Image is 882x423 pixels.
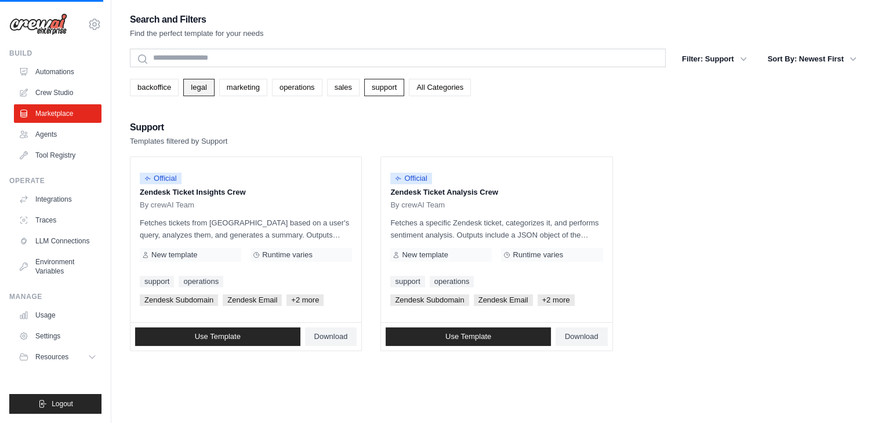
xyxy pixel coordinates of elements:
span: By crewAI Team [140,200,194,210]
h2: Support [130,119,227,136]
button: Sort By: Newest First [761,49,863,70]
div: Operate [9,176,101,185]
span: By crewAI Team [390,200,445,210]
span: New template [402,250,448,260]
span: Zendesk Email [474,294,533,306]
p: Zendesk Ticket Analysis Crew [390,187,602,198]
a: Download [556,327,608,346]
a: Use Template [386,327,551,346]
button: Resources [14,348,101,366]
span: Zendesk Subdomain [390,294,469,306]
div: Manage [9,292,101,301]
button: Filter: Support [675,49,754,70]
a: Tool Registry [14,146,101,165]
a: Traces [14,211,101,229]
img: Logo [9,13,67,35]
span: Download [565,332,598,341]
a: operations [272,79,322,96]
a: operations [430,276,474,287]
p: Zendesk Ticket Insights Crew [140,187,352,198]
span: Zendesk Email [223,294,282,306]
a: Crew Studio [14,83,101,102]
a: support [140,276,174,287]
span: Official [390,173,432,184]
p: Fetches tickets from [GEOGRAPHIC_DATA] based on a user's query, analyzes them, and generates a su... [140,217,352,241]
a: operations [179,276,223,287]
a: support [390,276,424,287]
a: marketing [219,79,267,96]
a: All Categories [409,79,471,96]
span: Zendesk Subdomain [140,294,218,306]
a: Use Template [135,327,300,346]
span: Official [140,173,182,184]
p: Fetches a specific Zendesk ticket, categorizes it, and performs sentiment analysis. Outputs inclu... [390,217,602,241]
a: support [364,79,404,96]
a: legal [183,79,214,96]
a: Usage [14,306,101,324]
span: Runtime varies [513,250,563,260]
span: Resources [35,352,68,362]
a: Download [305,327,357,346]
span: +2 more [286,294,324,306]
a: LLM Connections [14,232,101,250]
a: sales [327,79,360,96]
a: Integrations [14,190,101,209]
p: Templates filtered by Support [130,136,227,147]
a: backoffice [130,79,179,96]
button: Logout [9,394,101,414]
span: +2 more [538,294,575,306]
a: Settings [14,327,101,345]
span: Use Template [445,332,491,341]
span: Use Template [195,332,241,341]
span: Runtime varies [262,250,313,260]
span: Logout [52,399,73,409]
span: Download [314,332,348,341]
h2: Search and Filters [130,12,264,28]
div: Build [9,49,101,58]
a: Environment Variables [14,253,101,280]
p: Find the perfect template for your needs [130,28,264,39]
a: Automations [14,63,101,81]
a: Marketplace [14,104,101,123]
span: New template [151,250,197,260]
a: Agents [14,125,101,144]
